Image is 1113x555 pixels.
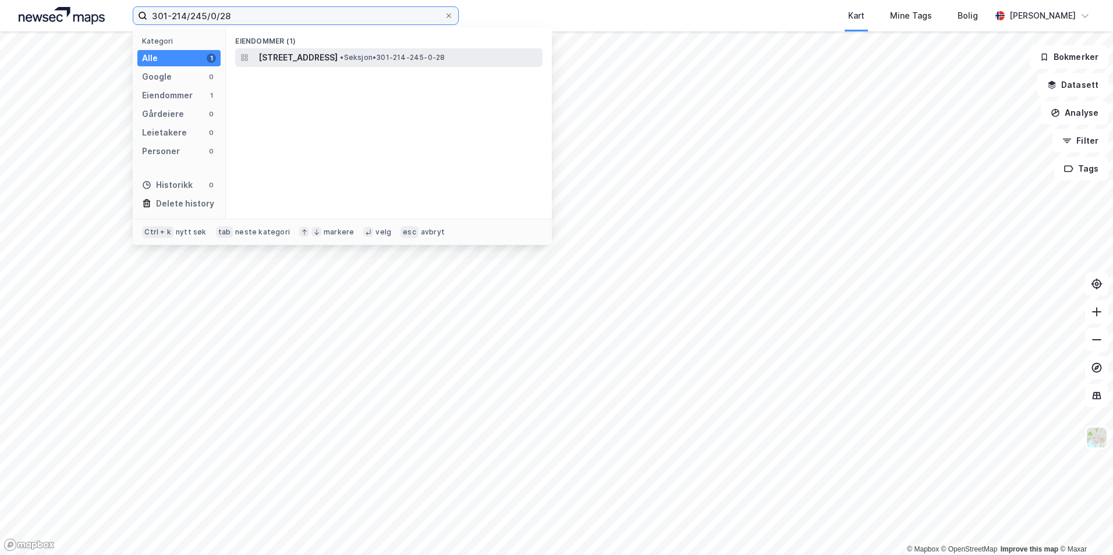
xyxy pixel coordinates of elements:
[958,9,978,23] div: Bolig
[207,54,216,63] div: 1
[1055,499,1113,555] iframe: Chat Widget
[142,144,180,158] div: Personer
[1009,9,1076,23] div: [PERSON_NAME]
[226,27,552,48] div: Eiendommer (1)
[142,37,221,45] div: Kategori
[1052,129,1108,152] button: Filter
[340,53,343,62] span: •
[421,227,445,237] div: avbryt
[941,545,998,553] a: OpenStreetMap
[207,109,216,119] div: 0
[340,53,445,62] span: Seksjon • 301-214-245-0-28
[1001,545,1058,553] a: Improve this map
[216,226,233,238] div: tab
[1054,157,1108,180] button: Tags
[142,88,193,102] div: Eiendommer
[142,70,172,84] div: Google
[3,538,55,552] a: Mapbox homepage
[258,51,338,65] span: [STREET_ADDRESS]
[1041,101,1108,124] button: Analyse
[1086,426,1108,449] img: Z
[176,227,207,237] div: nytt søk
[142,226,173,238] div: Ctrl + k
[142,51,158,65] div: Alle
[235,227,290,237] div: neste kategori
[207,180,216,190] div: 0
[375,227,391,237] div: velg
[890,9,932,23] div: Mine Tags
[147,7,444,24] input: Søk på adresse, matrikkel, gårdeiere, leietakere eller personer
[207,91,216,100] div: 1
[207,72,216,81] div: 0
[400,226,419,238] div: esc
[142,126,187,140] div: Leietakere
[207,128,216,137] div: 0
[19,7,105,24] img: logo.a4113a55bc3d86da70a041830d287a7e.svg
[142,178,193,192] div: Historikk
[207,147,216,156] div: 0
[324,227,354,237] div: markere
[1037,73,1108,97] button: Datasett
[907,545,939,553] a: Mapbox
[156,197,214,211] div: Delete history
[1030,45,1108,69] button: Bokmerker
[848,9,864,23] div: Kart
[142,107,184,121] div: Gårdeiere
